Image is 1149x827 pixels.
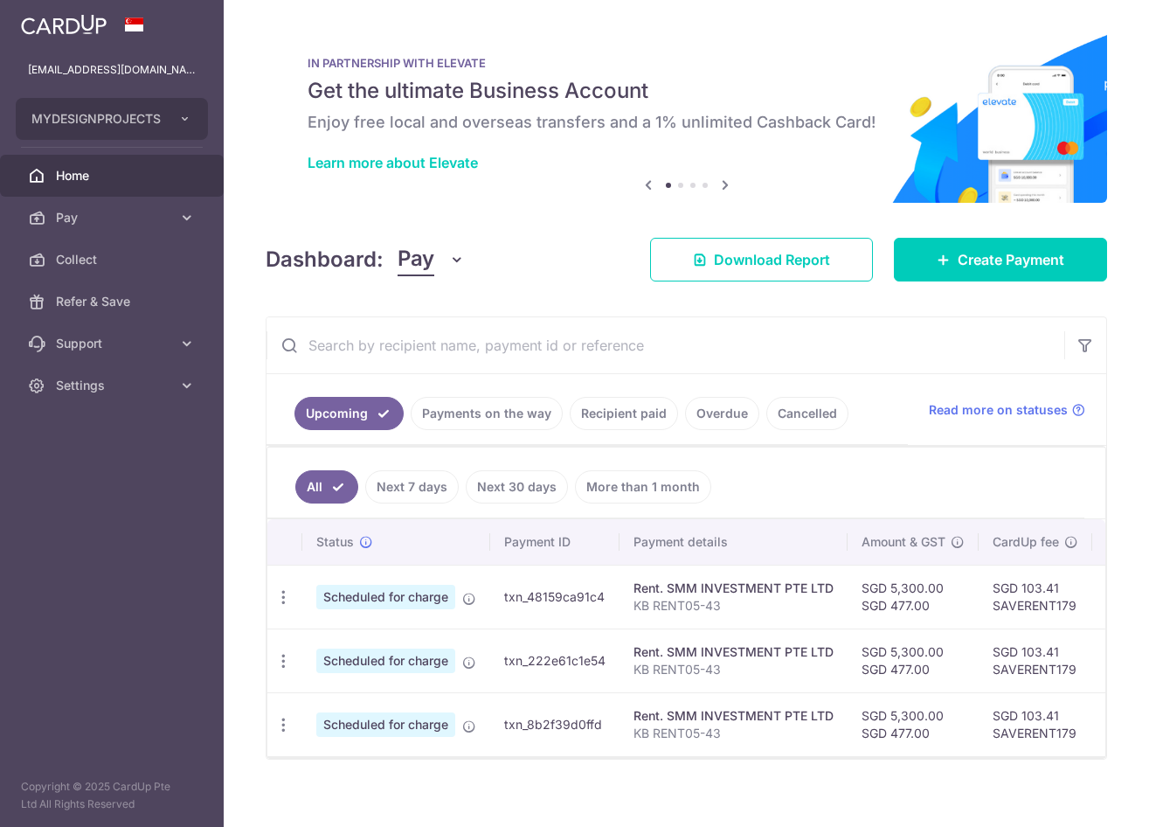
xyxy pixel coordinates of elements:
[979,565,1092,629] td: SGD 103.41 SAVERENT179
[993,533,1059,551] span: CardUp fee
[56,209,171,226] span: Pay
[466,470,568,504] a: Next 30 days
[316,649,455,673] span: Scheduled for charge
[398,243,434,276] span: Pay
[411,397,563,430] a: Payments on the way
[308,77,1065,105] h5: Get the ultimate Business Account
[266,317,1064,373] input: Search by recipient name, payment id or reference
[685,397,759,430] a: Overdue
[929,401,1068,419] span: Read more on statuses
[490,565,619,629] td: txn_48159ca91c4
[490,519,619,565] th: Payment ID
[16,98,208,140] button: MYDESIGNPROJECTS
[894,238,1107,281] a: Create Payment
[650,238,873,281] a: Download Report
[714,249,830,270] span: Download Report
[490,629,619,692] td: txn_222e61c1e54
[266,244,384,275] h4: Dashboard:
[316,533,354,551] span: Status
[308,112,1065,133] h6: Enjoy free local and overseas transfers and a 1% unlimited Cashback Card!
[575,470,711,504] a: More than 1 month
[958,249,1064,270] span: Create Payment
[316,712,455,737] span: Scheduled for charge
[266,28,1107,203] img: Renovation banner
[398,243,465,276] button: Pay
[28,61,196,79] p: [EMAIL_ADDRESS][DOMAIN_NAME]
[633,725,834,742] p: KB RENT05-43
[633,707,834,725] div: Rent. SMM INVESTMENT PTE LTD
[308,56,1065,70] p: IN PARTNERSHIP WITH ELEVATE
[766,397,848,430] a: Cancelled
[56,377,171,394] span: Settings
[21,14,107,35] img: CardUp
[619,519,848,565] th: Payment details
[56,251,171,268] span: Collect
[365,470,459,504] a: Next 7 days
[929,401,1085,419] a: Read more on statuses
[633,580,834,597] div: Rent. SMM INVESTMENT PTE LTD
[490,692,619,756] td: txn_8b2f39d0ffd
[848,629,979,692] td: SGD 5,300.00 SGD 477.00
[633,643,834,661] div: Rent. SMM INVESTMENT PTE LTD
[31,110,161,128] span: MYDESIGNPROJECTS
[294,397,404,430] a: Upcoming
[316,585,455,609] span: Scheduled for charge
[979,692,1092,756] td: SGD 103.41 SAVERENT179
[56,293,171,310] span: Refer & Save
[308,154,478,171] a: Learn more about Elevate
[56,335,171,352] span: Support
[862,533,945,551] span: Amount & GST
[979,629,1092,692] td: SGD 103.41 SAVERENT179
[633,597,834,615] p: KB RENT05-43
[56,167,171,184] span: Home
[848,565,979,629] td: SGD 5,300.00 SGD 477.00
[570,397,678,430] a: Recipient paid
[295,470,358,504] a: All
[633,661,834,678] p: KB RENT05-43
[848,692,979,756] td: SGD 5,300.00 SGD 477.00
